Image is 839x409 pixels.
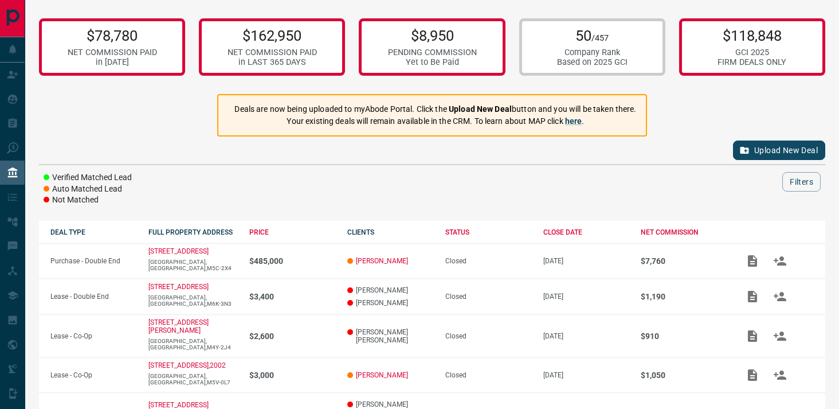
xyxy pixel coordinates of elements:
div: NET COMMISSION PAID [228,48,317,57]
p: 50 [557,27,628,44]
div: FULL PROPERTY ADDRESS [148,228,238,236]
div: Yet to Be Paid [388,57,477,67]
button: Upload New Deal [733,141,825,160]
span: Match Clients [766,371,794,379]
a: [STREET_ADDRESS] [148,401,209,409]
strong: Upload New Deal [449,104,512,114]
a: [STREET_ADDRESS] [148,247,209,255]
div: Based on 2025 GCI [557,57,628,67]
div: Company Rank [557,48,628,57]
a: here [565,116,582,126]
p: $1,190 [641,292,727,301]
div: in LAST 365 DAYS [228,57,317,67]
div: FIRM DEALS ONLY [718,57,786,67]
p: [GEOGRAPHIC_DATA],[GEOGRAPHIC_DATA],M6K-3N3 [148,294,238,307]
p: [PERSON_NAME] [347,299,434,307]
p: [GEOGRAPHIC_DATA],[GEOGRAPHIC_DATA],M4Y-2J4 [148,338,238,350]
span: Add / View Documents [739,371,766,379]
button: Filters [782,172,821,192]
p: Your existing deals will remain available in the CRM. To learn about MAP click . [234,115,636,127]
p: Lease - Co-Op [50,371,137,379]
p: [PERSON_NAME] [PERSON_NAME] [347,328,434,344]
p: $1,050 [641,371,727,380]
p: Purchase - Double End [50,257,137,265]
a: [STREET_ADDRESS][PERSON_NAME] [148,318,209,334]
p: $3,400 [249,292,336,301]
a: [PERSON_NAME] [356,371,408,379]
div: PENDING COMMISSION [388,48,477,57]
span: Match Clients [766,256,794,264]
a: [STREET_ADDRESS],2002 [148,361,226,369]
li: Verified Matched Lead [44,172,132,184]
p: $162,950 [228,27,317,44]
div: STATUS [445,228,532,236]
p: $8,950 [388,27,477,44]
p: [GEOGRAPHIC_DATA],[GEOGRAPHIC_DATA],M5C-2X4 [148,259,238,271]
span: Add / View Documents [739,256,766,264]
p: Deals are now being uploaded to myAbode Portal. Click the button and you will be taken there. [234,103,636,115]
div: PRICE [249,228,336,236]
span: Add / View Documents [739,332,766,340]
p: $2,600 [249,332,336,341]
div: CLIENTS [347,228,434,236]
a: [PERSON_NAME] [356,257,408,265]
p: Lease - Double End [50,293,137,301]
div: GCI 2025 [718,48,786,57]
div: NET COMMISSION PAID [68,48,157,57]
p: [DATE] [543,332,630,340]
span: Match Clients [766,292,794,300]
div: in [DATE] [68,57,157,67]
p: [DATE] [543,293,630,301]
p: $118,848 [718,27,786,44]
div: Closed [445,332,532,340]
span: Add / View Documents [739,292,766,300]
li: Not Matched [44,194,132,206]
div: Closed [445,371,532,379]
p: [PERSON_NAME] [347,286,434,294]
p: $78,780 [68,27,157,44]
a: [STREET_ADDRESS] [148,283,209,291]
p: [GEOGRAPHIC_DATA],[GEOGRAPHIC_DATA],M5V-0L7 [148,373,238,385]
div: DEAL TYPE [50,228,137,236]
p: $910 [641,332,727,341]
div: CLOSE DATE [543,228,630,236]
div: Closed [445,293,532,301]
p: $3,000 [249,371,336,380]
span: /457 [591,33,609,43]
p: Lease - Co-Op [50,332,137,340]
li: Auto Matched Lead [44,184,132,195]
span: Match Clients [766,332,794,340]
div: Closed [445,257,532,265]
p: [DATE] [543,257,630,265]
p: $7,760 [641,256,727,266]
div: NET COMMISSION [641,228,727,236]
p: [DATE] [543,371,630,379]
p: $485,000 [249,256,336,266]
